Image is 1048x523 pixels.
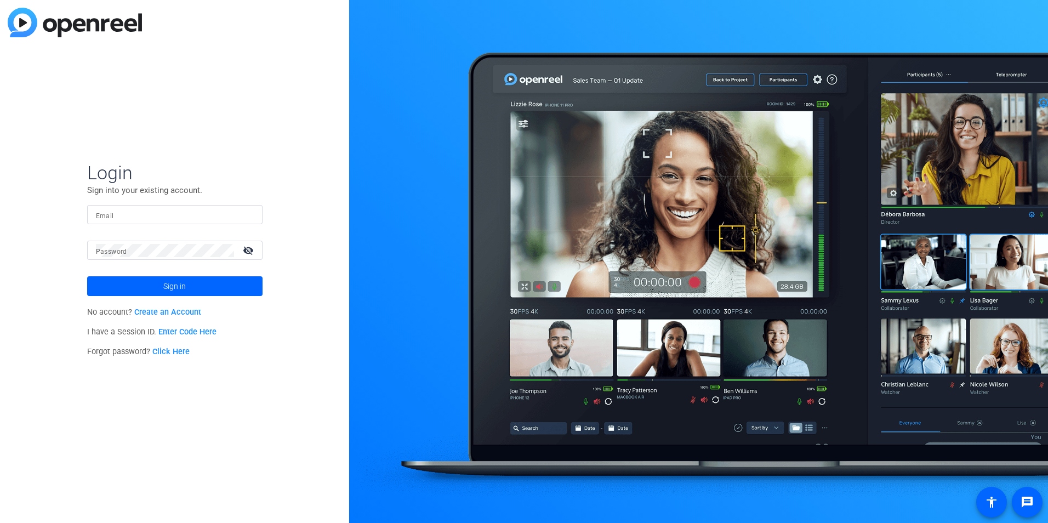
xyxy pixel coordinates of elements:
[87,308,202,317] span: No account?
[134,308,201,317] a: Create an Account
[985,496,998,509] mat-icon: accessibility
[96,208,254,221] input: Enter Email Address
[87,161,263,184] span: Login
[87,184,263,196] p: Sign into your existing account.
[96,248,127,255] mat-label: Password
[1021,496,1034,509] mat-icon: message
[158,327,217,337] a: Enter Code Here
[96,212,114,220] mat-label: Email
[236,242,263,258] mat-icon: visibility_off
[163,272,186,300] span: Sign in
[87,327,217,337] span: I have a Session ID.
[87,276,263,296] button: Sign in
[152,347,190,356] a: Click Here
[87,347,190,356] span: Forgot password?
[8,8,142,37] img: blue-gradient.svg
